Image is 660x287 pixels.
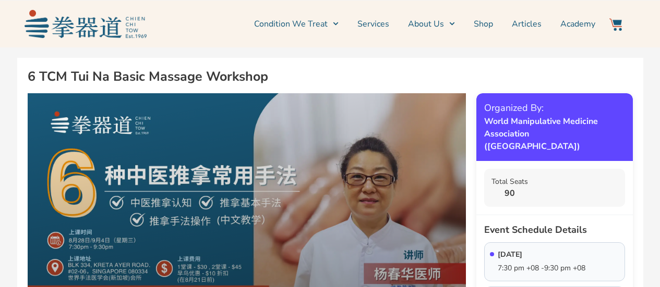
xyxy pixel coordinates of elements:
[484,223,625,237] div: Event Schedule Details
[484,101,625,115] div: Organized By:
[28,68,633,85] h2: 6 TCM Tui Na Basic Massage Workshop
[491,187,528,199] strong: 90
[498,264,585,273] p: 7:30 pm +08 -9:30 pm +08
[498,251,522,259] p: [DATE]
[408,11,455,37] a: About Us
[491,176,528,187] div: Total Seats
[474,11,493,37] a: Shop
[152,11,595,37] nav: Menu
[609,18,622,31] img: Website Icon-03
[484,115,625,153] strong: World Manipulative Medicine Association ([GEOGRAPHIC_DATA])
[512,11,542,37] a: Articles
[560,11,595,37] a: Academy
[357,11,389,37] a: Services
[254,11,339,37] a: Condition We Treat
